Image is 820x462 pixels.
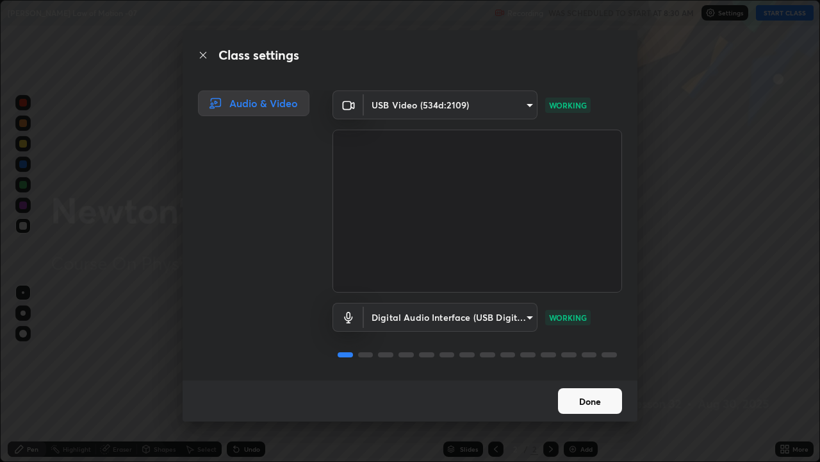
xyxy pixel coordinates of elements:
[549,99,587,111] p: WORKING
[218,46,299,65] h2: Class settings
[198,90,309,116] div: Audio & Video
[549,312,587,323] p: WORKING
[364,303,537,332] div: USB Video (534d:2109)
[364,90,537,119] div: USB Video (534d:2109)
[558,388,622,414] button: Done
